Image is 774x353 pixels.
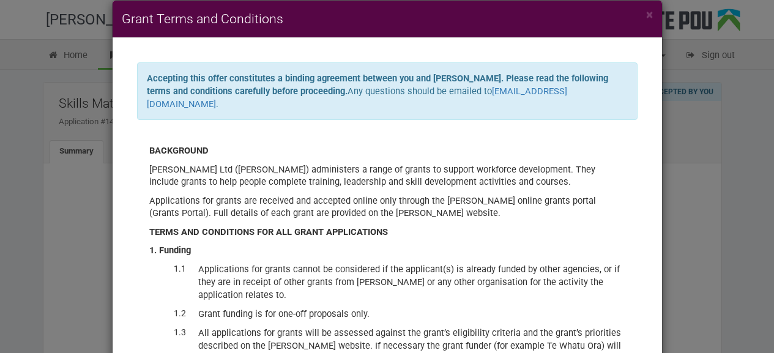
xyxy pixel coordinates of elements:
[149,195,625,220] p: Applications for grants are received and accepted online only through the [PERSON_NAME] online gr...
[149,226,625,239] div: TERMS AND CONDITIONS FOR ALL GRANT APPLICATIONS
[137,62,638,120] div: Any questions should be emailed to .
[122,10,653,28] h4: Grant Terms and Conditions
[149,163,625,188] p: [PERSON_NAME] Ltd ([PERSON_NAME]) administers a range of grants to support workforce development....
[147,73,608,97] b: Accepting this offer constitutes a binding agreement between you and [PERSON_NAME]. Please read t...
[149,263,186,275] dt: 1.1
[646,9,653,21] button: Close
[198,308,625,321] dd: Grant funding is for one-off proposals only.
[149,327,186,339] dt: 1.3
[646,7,653,22] span: ×
[198,263,625,302] dd: Applications for grants cannot be considered if the applicant(s) is already funded by other agenc...
[149,308,186,320] dt: 1.2
[149,244,625,257] div: 1. Funding
[147,86,567,110] a: [EMAIL_ADDRESS][DOMAIN_NAME]
[149,144,625,157] div: BACKGROUND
